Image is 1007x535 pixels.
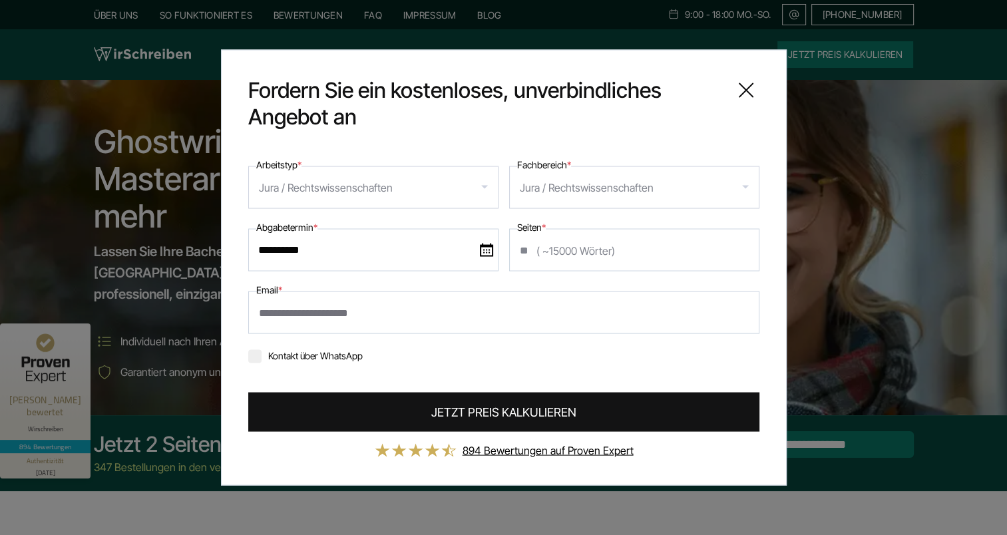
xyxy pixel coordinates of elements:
[463,444,634,457] a: 894 Bewertungen auf Proven Expert
[248,77,722,130] span: Fordern Sie ein kostenloses, unverbindliches Angebot an
[256,220,317,236] label: Abgabetermin
[431,403,576,421] span: JETZT PREIS KALKULIEREN
[517,157,571,173] label: Fachbereich
[259,177,393,198] div: Jura / Rechtswissenschaften
[520,177,654,198] div: Jura / Rechtswissenschaften
[248,350,363,361] label: Kontakt über WhatsApp
[248,393,759,432] button: JETZT PREIS KALKULIEREN
[248,229,499,271] input: date
[517,220,546,236] label: Seiten
[480,244,493,257] img: date
[256,282,282,298] label: Email
[256,157,302,173] label: Arbeitstyp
